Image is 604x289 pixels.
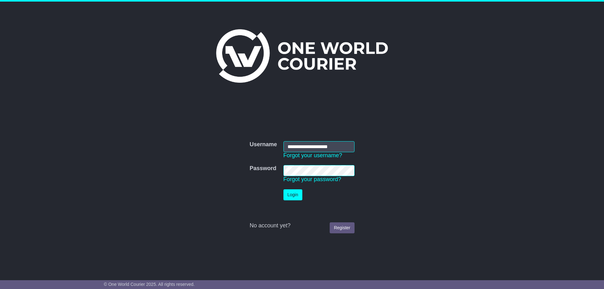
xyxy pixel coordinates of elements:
a: Forgot your username? [283,152,342,158]
a: Forgot your password? [283,176,341,182]
a: Register [330,222,354,233]
label: Password [249,165,276,172]
span: © One World Courier 2025. All rights reserved. [104,282,195,287]
div: No account yet? [249,222,354,229]
label: Username [249,141,277,148]
button: Login [283,189,302,200]
img: One World [216,29,388,83]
